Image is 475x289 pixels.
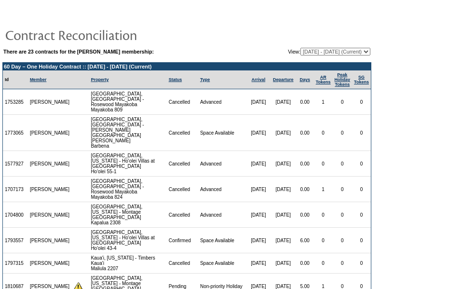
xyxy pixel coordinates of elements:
td: 0 [352,151,371,177]
td: 60 Day – One Holiday Contract :: [DATE] - [DATE] (Current) [3,63,371,70]
td: 0 [333,253,353,274]
td: 1 [314,89,333,115]
a: Peak HolidayTokens [335,72,351,87]
td: [GEOGRAPHIC_DATA], [US_STATE] - Ho'olei Villas at [GEOGRAPHIC_DATA] Ho'olei 43-4 [89,228,166,253]
td: Cancelled [167,89,198,115]
td: 0.00 [296,151,314,177]
td: 1704800 [3,202,28,228]
td: 0 [314,115,333,151]
td: 0 [314,202,333,228]
td: [DATE] [246,115,271,151]
td: 0.00 [296,89,314,115]
td: 0.00 [296,177,314,202]
td: [DATE] [271,89,296,115]
td: [DATE] [271,177,296,202]
td: 1753285 [3,89,28,115]
td: 1797315 [3,253,28,274]
td: [DATE] [246,228,271,253]
td: [PERSON_NAME] [28,151,72,177]
td: 1707173 [3,177,28,202]
b: There are 23 contracts for the [PERSON_NAME] membership: [3,49,154,55]
td: Cancelled [167,115,198,151]
td: 6.00 [296,228,314,253]
td: 0 [314,228,333,253]
td: Cancelled [167,177,198,202]
td: 1 [314,177,333,202]
a: Arrival [252,77,266,82]
td: Cancelled [167,202,198,228]
td: 0 [333,228,353,253]
td: 0 [333,151,353,177]
td: [DATE] [271,115,296,151]
td: [GEOGRAPHIC_DATA], [GEOGRAPHIC_DATA] - Rosewood Mayakoba Mayakoba 824 [89,177,166,202]
td: 0 [352,202,371,228]
td: [DATE] [246,202,271,228]
td: 0 [333,202,353,228]
td: Advanced [198,202,246,228]
a: Property [91,77,109,82]
td: 0 [314,253,333,274]
td: 0 [352,115,371,151]
td: [PERSON_NAME] [28,228,72,253]
td: 0 [333,177,353,202]
td: 0 [352,228,371,253]
td: 1577927 [3,151,28,177]
td: [GEOGRAPHIC_DATA], [GEOGRAPHIC_DATA] - Rosewood Mayakoba Mayakoba 809 [89,89,166,115]
td: 0 [314,151,333,177]
td: Cancelled [167,151,198,177]
a: Days [299,77,310,82]
td: [DATE] [246,177,271,202]
td: View: [241,48,370,55]
td: Space Available [198,253,246,274]
td: [PERSON_NAME] [28,89,72,115]
td: [DATE] [246,151,271,177]
a: SGTokens [354,75,369,84]
td: 0 [352,89,371,115]
td: [DATE] [271,253,296,274]
td: [GEOGRAPHIC_DATA], [US_STATE] - Ho'olei Villas at [GEOGRAPHIC_DATA] Ho'olei 55-1 [89,151,166,177]
td: 0 [352,253,371,274]
td: 1773065 [3,115,28,151]
td: Advanced [198,151,246,177]
td: Space Available [198,228,246,253]
td: 0 [352,177,371,202]
td: [PERSON_NAME] [28,253,72,274]
td: [GEOGRAPHIC_DATA], [GEOGRAPHIC_DATA] - [PERSON_NAME][GEOGRAPHIC_DATA][PERSON_NAME] Barbena [89,115,166,151]
a: Member [30,77,47,82]
td: 0 [333,89,353,115]
img: pgTtlContractReconciliation.gif [5,25,198,44]
td: Confirmed [167,228,198,253]
td: [DATE] [271,228,296,253]
td: [PERSON_NAME] [28,202,72,228]
td: [PERSON_NAME] [28,115,72,151]
td: Id [3,70,28,89]
a: Status [169,77,182,82]
a: Type [200,77,210,82]
td: [GEOGRAPHIC_DATA], [US_STATE] - Montage [GEOGRAPHIC_DATA] Kapalua 2308 [89,202,166,228]
td: Cancelled [167,253,198,274]
td: [DATE] [246,253,271,274]
td: [DATE] [271,202,296,228]
td: Kaua'i, [US_STATE] - Timbers Kaua'i Maliula 2207 [89,253,166,274]
td: Advanced [198,177,246,202]
a: Departure [273,77,294,82]
td: 0.00 [296,253,314,274]
td: Space Available [198,115,246,151]
td: [PERSON_NAME] [28,177,72,202]
td: Advanced [198,89,246,115]
td: 0.00 [296,115,314,151]
td: 0.00 [296,202,314,228]
td: 1793557 [3,228,28,253]
td: [DATE] [271,151,296,177]
td: [DATE] [246,89,271,115]
a: ARTokens [316,75,331,84]
td: 0 [333,115,353,151]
